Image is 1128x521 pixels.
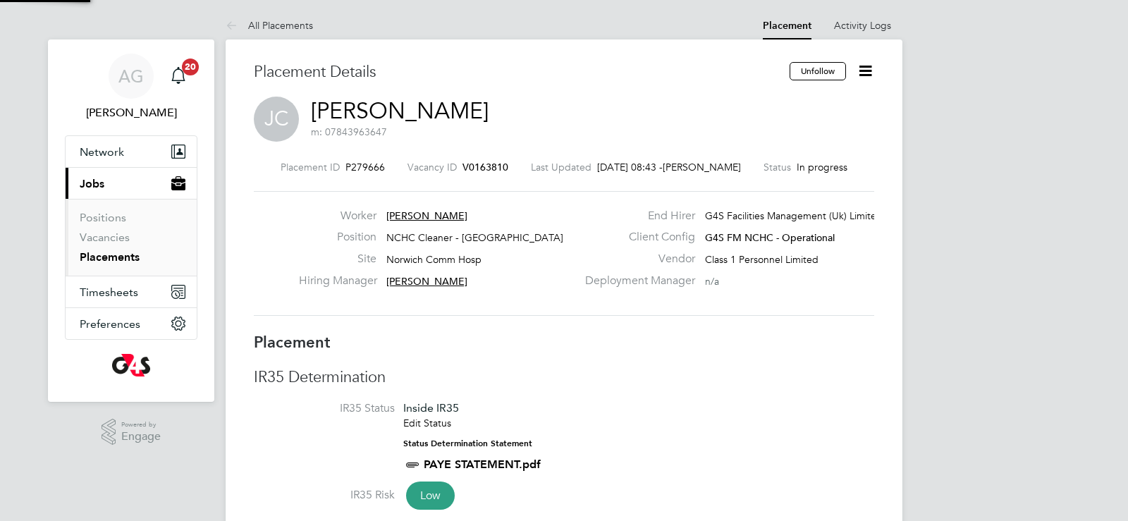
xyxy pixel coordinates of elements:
a: Placement [763,20,811,32]
a: Positions [80,211,126,224]
a: 20 [164,54,192,99]
a: Powered byEngage [102,419,161,446]
span: Timesheets [80,286,138,299]
a: All Placements [226,19,313,32]
label: Vendor [577,252,695,266]
span: Norwich Comm Hosp [386,253,482,266]
label: Hiring Manager [299,274,376,288]
a: Vacancies [80,231,130,244]
label: Client Config [577,230,695,245]
span: JC [254,97,299,142]
label: End Hirer [577,209,695,223]
span: Inside IR35 [403,401,459,415]
a: Edit Status [403,417,451,429]
a: Placements [80,250,140,264]
span: Alexandra Gergye [65,104,197,121]
span: [PERSON_NAME] [386,209,467,222]
span: In progress [797,161,847,173]
label: Site [299,252,376,266]
span: 20 [182,59,199,75]
span: P279666 [345,161,385,173]
span: Engage [121,431,161,443]
span: Powered by [121,419,161,431]
span: Low [406,482,455,510]
label: Placement ID [281,161,340,173]
img: g4s-logo-retina.png [112,354,150,376]
label: IR35 Status [254,401,395,416]
label: Vacancy ID [407,161,457,173]
label: Deployment Manager [577,274,695,288]
button: Unfollow [790,62,846,80]
b: Placement [254,333,331,352]
button: Timesheets [66,276,197,307]
a: Activity Logs [834,19,891,32]
a: AG[PERSON_NAME] [65,54,197,121]
a: Go to home page [65,354,197,376]
span: Preferences [80,317,140,331]
span: AG [118,67,144,85]
h3: Placement Details [254,62,779,82]
label: IR35 Risk [254,488,395,503]
span: m: 07843963647 [311,125,387,138]
span: NCHC Cleaner - [GEOGRAPHIC_DATA] [386,231,563,244]
label: Last Updated [531,161,591,173]
strong: Status Determination Statement [403,439,532,448]
span: Network [80,145,124,159]
label: Worker [299,209,376,223]
a: [PERSON_NAME] [311,97,489,125]
span: [PERSON_NAME] [386,275,467,288]
span: Class 1 Personnel Limited [705,253,819,266]
h3: IR35 Determination [254,367,874,388]
span: Jobs [80,177,104,190]
span: V0163810 [462,161,508,173]
label: Position [299,230,376,245]
span: n/a [705,275,719,288]
a: PAYE STATEMENT.pdf [424,458,541,471]
span: [DATE] 08:43 - [597,161,663,173]
span: G4S FM NCHC - Operational [705,231,835,244]
button: Network [66,136,197,167]
label: Status [764,161,791,173]
button: Jobs [66,168,197,199]
span: G4S Facilities Management (Uk) Limited [705,209,883,222]
div: Jobs [66,199,197,276]
nav: Main navigation [48,39,214,402]
span: [PERSON_NAME] [663,161,741,173]
button: Preferences [66,308,197,339]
